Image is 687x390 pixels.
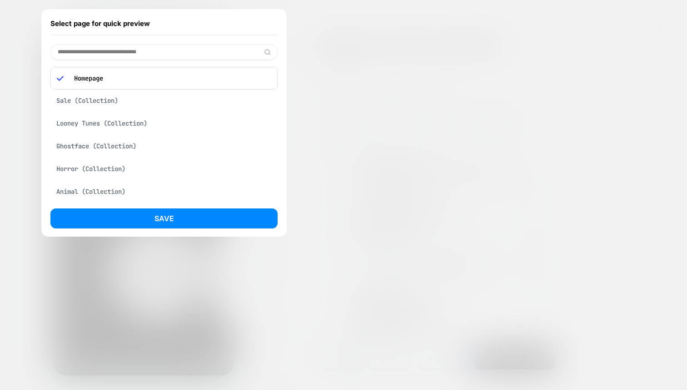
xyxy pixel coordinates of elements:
[50,115,278,132] div: Looney Tunes (Collection)
[139,308,171,337] iframe: Gorgias live chat messenger
[50,19,150,28] span: Select page for quick preview
[50,137,278,155] div: Ghostface (Collection)
[50,183,278,200] div: Animal (Collection)
[57,75,64,82] img: blue checkmark
[264,49,271,56] img: edit
[50,92,278,109] div: Sale (Collection)
[70,74,271,82] p: Homepage
[50,160,278,177] div: Horror (Collection)
[50,208,278,228] button: Save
